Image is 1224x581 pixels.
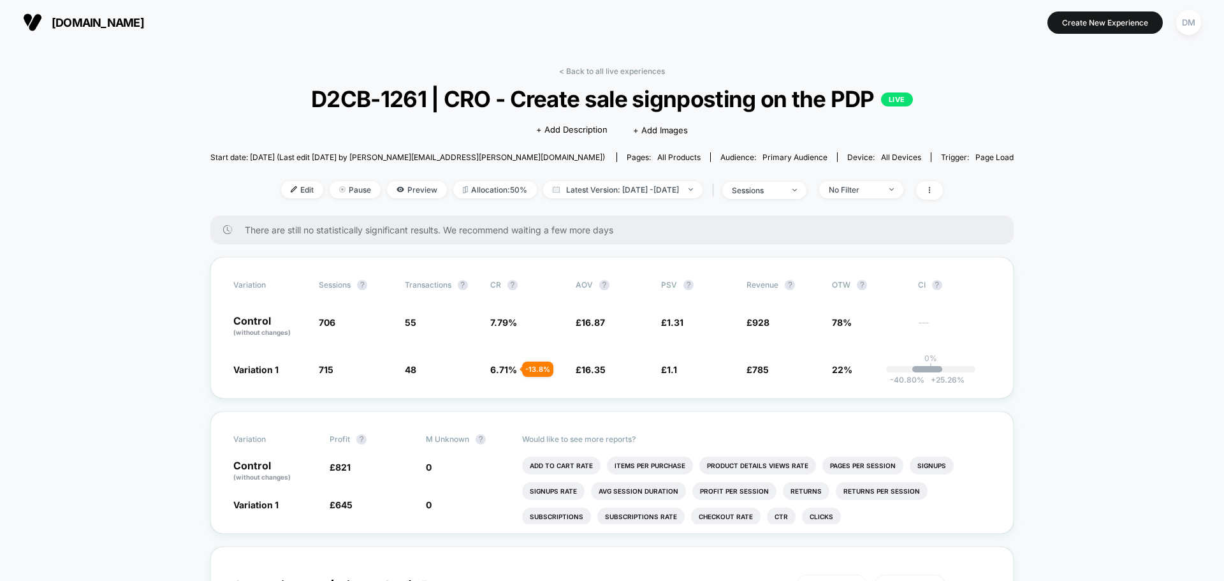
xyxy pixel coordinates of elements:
[356,434,367,445] button: ?
[692,482,776,500] li: Profit Per Session
[752,364,769,375] span: 785
[1047,11,1163,34] button: Create New Experience
[522,482,585,500] li: Signups Rate
[683,280,694,290] button: ?
[233,280,303,290] span: Variation
[747,317,769,328] span: £
[335,462,351,473] span: 821
[802,508,841,526] li: Clicks
[699,457,816,474] li: Product Details Views Rate
[747,280,778,290] span: Revenue
[924,375,965,385] span: 25.26 %
[975,152,1014,162] span: Page Load
[837,152,931,162] span: Device:
[910,457,954,474] li: Signups
[426,434,469,444] span: M Unknown
[633,125,688,135] span: + Add Images
[627,152,701,162] div: Pages:
[319,364,333,375] span: 715
[661,317,683,328] span: £
[330,181,381,198] span: Pause
[661,364,677,375] span: £
[291,186,297,193] img: edit
[233,328,291,336] span: (without changes)
[829,185,880,195] div: No Filter
[667,317,683,328] span: 1.31
[792,189,797,191] img: end
[747,364,769,375] span: £
[918,280,988,290] span: CI
[476,434,486,445] button: ?
[591,482,686,500] li: Avg Session Duration
[889,188,894,191] img: end
[581,317,605,328] span: 16.87
[691,508,761,526] li: Checkout Rate
[19,12,148,33] button: [DOMAIN_NAME]
[918,319,991,337] span: ---
[832,364,852,375] span: 22%
[458,280,468,290] button: ?
[559,66,665,76] a: < Back to all live experiences
[233,499,279,510] span: Variation 1
[319,280,351,290] span: Sessions
[661,280,677,290] span: PSV
[581,364,606,375] span: 16.35
[881,152,921,162] span: all devices
[405,364,416,375] span: 48
[52,16,144,29] span: [DOMAIN_NAME]
[857,280,867,290] button: ?
[522,434,991,444] p: Would like to see more reports?
[890,375,924,385] span: -40.80 %
[339,186,346,193] img: end
[330,499,353,510] span: £
[490,364,517,375] span: 6.71 %
[1172,10,1205,36] button: DM
[507,280,518,290] button: ?
[281,181,323,198] span: Edit
[599,280,609,290] button: ?
[330,434,350,444] span: Profit
[832,317,852,328] span: 78%
[576,317,605,328] span: £
[929,363,932,372] p: |
[783,482,829,500] li: Returns
[607,457,693,474] li: Items Per Purchase
[330,462,351,473] span: £
[762,152,827,162] span: Primary Audience
[426,499,432,510] span: 0
[576,280,593,290] span: AOV
[732,186,783,195] div: sessions
[767,508,796,526] li: Ctr
[576,364,606,375] span: £
[832,280,902,290] span: OTW
[881,92,913,107] p: LIVE
[931,375,936,385] span: +
[23,13,42,32] img: Visually logo
[233,460,317,482] p: Control
[536,124,608,136] span: + Add Description
[688,188,693,191] img: end
[405,280,451,290] span: Transactions
[490,280,501,290] span: CR
[720,152,827,162] div: Audience:
[785,280,795,290] button: ?
[822,457,903,474] li: Pages Per Session
[319,317,335,328] span: 706
[387,181,447,198] span: Preview
[924,353,937,363] p: 0%
[335,499,353,510] span: 645
[597,508,685,526] li: Subscriptions Rate
[657,152,701,162] span: all products
[1176,10,1201,35] div: DM
[233,364,279,375] span: Variation 1
[245,224,988,235] span: There are still no statistically significant results. We recommend waiting a few more days
[553,186,560,193] img: calendar
[426,462,432,473] span: 0
[463,186,468,193] img: rebalance
[453,181,537,198] span: Allocation: 50%
[233,316,306,337] p: Control
[667,364,677,375] span: 1.1
[836,482,928,500] li: Returns Per Session
[932,280,942,290] button: ?
[522,508,591,526] li: Subscriptions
